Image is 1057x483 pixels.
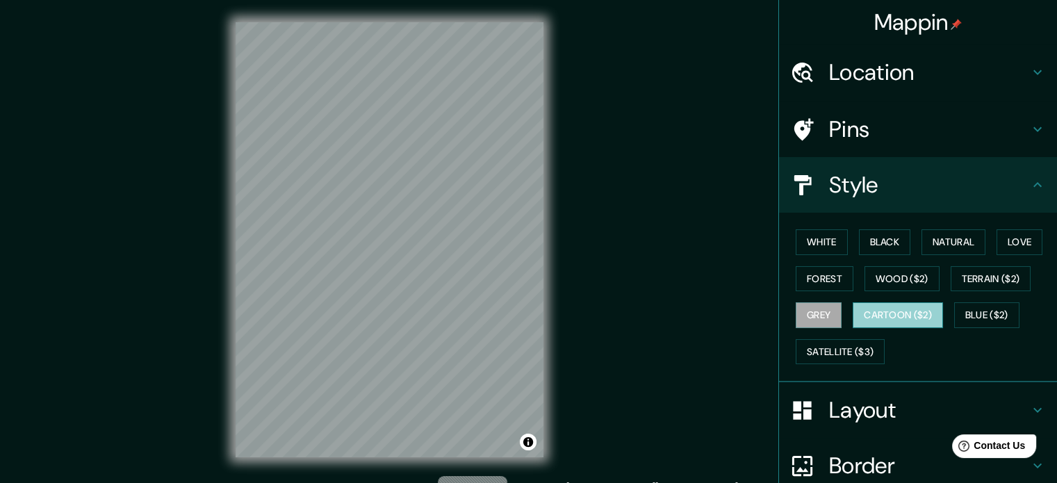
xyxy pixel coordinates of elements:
button: Black [859,229,911,255]
h4: Style [829,171,1029,199]
div: Location [779,44,1057,100]
iframe: Help widget launcher [933,429,1042,468]
button: Satellite ($3) [796,339,885,365]
h4: Location [829,58,1029,86]
div: Pins [779,101,1057,157]
button: Natural [921,229,985,255]
div: Layout [779,382,1057,438]
button: White [796,229,848,255]
button: Toggle attribution [520,434,536,450]
button: Love [997,229,1042,255]
button: Forest [796,266,853,292]
button: Blue ($2) [954,302,1019,328]
div: Style [779,157,1057,213]
h4: Mappin [874,8,962,36]
button: Grey [796,302,842,328]
h4: Pins [829,115,1029,143]
img: pin-icon.png [951,19,962,30]
button: Cartoon ($2) [853,302,943,328]
h4: Border [829,452,1029,480]
button: Wood ($2) [865,266,940,292]
canvas: Map [236,22,543,457]
button: Terrain ($2) [951,266,1031,292]
h4: Layout [829,396,1029,424]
